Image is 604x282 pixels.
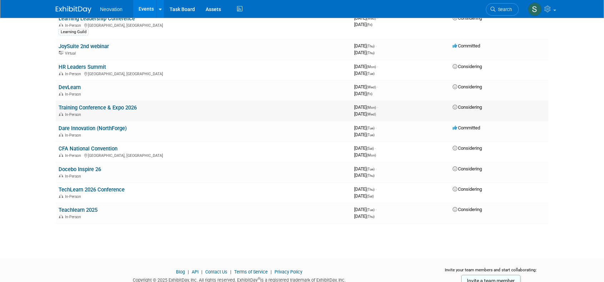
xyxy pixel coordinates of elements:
[453,15,482,21] span: Considering
[65,112,83,117] span: In-Person
[367,153,376,157] span: (Mon)
[376,43,377,48] span: -
[65,72,83,76] span: In-Person
[354,91,372,96] span: [DATE]
[367,16,376,20] span: (Wed)
[377,84,378,89] span: -
[433,267,549,278] div: Invite your team members and start collaborating:
[269,269,273,275] span: |
[56,6,91,13] img: ExhibitDay
[65,23,83,28] span: In-Person
[453,104,482,110] span: Considering
[354,125,377,130] span: [DATE]
[65,51,78,56] span: Virtual
[59,22,348,28] div: [GEOGRAPHIC_DATA], [GEOGRAPHIC_DATA]
[367,194,374,198] span: (Sat)
[367,174,374,178] span: (Thu)
[354,104,378,110] span: [DATE]
[234,269,268,275] a: Terms of Service
[367,133,374,137] span: (Tue)
[100,6,122,12] span: Neovation
[228,269,233,275] span: |
[59,186,125,193] a: TechLearn 2026 Conference
[528,2,542,16] img: Susan Hurrell
[367,85,376,89] span: (Wed)
[453,84,482,89] span: Considering
[354,186,377,192] span: [DATE]
[453,166,482,171] span: Considering
[59,166,101,173] a: Docebo Inspire 26
[354,207,377,212] span: [DATE]
[59,104,137,111] a: Training Conference & Expo 2026
[376,186,377,192] span: -
[354,84,378,89] span: [DATE]
[205,269,227,275] a: Contact Us
[59,64,106,70] a: HR Leaders Summit
[258,277,260,281] sup: ®
[59,92,63,96] img: In-Person Event
[59,174,63,178] img: In-Person Event
[453,43,480,48] span: Committed
[354,152,376,158] span: [DATE]
[377,15,378,21] span: -
[354,15,378,21] span: [DATE]
[367,215,374,219] span: (Thu)
[367,106,376,109] span: (Mon)
[495,7,512,12] span: Search
[59,112,63,116] img: In-Person Event
[354,166,377,171] span: [DATE]
[275,269,302,275] a: Privacy Policy
[200,269,204,275] span: |
[377,64,378,69] span: -
[367,92,372,96] span: (Fri)
[376,166,377,171] span: -
[176,269,185,275] a: Blog
[453,186,482,192] span: Considering
[59,215,63,218] img: In-Person Event
[367,72,374,76] span: (Tue)
[367,126,374,130] span: (Tue)
[367,65,376,69] span: (Mon)
[354,71,374,76] span: [DATE]
[65,153,83,158] span: In-Person
[59,153,63,157] img: In-Person Event
[367,112,376,116] span: (Wed)
[376,207,377,212] span: -
[59,207,97,213] a: Teachlearn 2025
[59,84,81,91] a: DevLearn
[354,214,374,219] span: [DATE]
[354,22,372,27] span: [DATE]
[59,72,63,75] img: In-Person Event
[367,208,374,212] span: (Tue)
[453,64,482,69] span: Considering
[376,125,377,130] span: -
[65,215,83,219] span: In-Person
[59,133,63,137] img: In-Person Event
[354,43,377,48] span: [DATE]
[354,173,374,178] span: [DATE]
[486,3,519,16] a: Search
[59,23,63,27] img: In-Person Event
[59,15,135,22] a: Learning Leadership Conference
[59,51,63,55] img: Virtual Event
[453,145,482,151] span: Considering
[453,125,480,130] span: Committed
[367,44,374,48] span: (Thu)
[59,29,89,35] div: Learning Guild
[59,43,109,50] a: JoySuite 2nd webinar
[65,133,83,138] span: In-Person
[354,145,376,151] span: [DATE]
[186,269,191,275] span: |
[367,188,374,191] span: (Thu)
[59,125,127,132] a: Dare Innovation (NorthForge)
[65,92,83,97] span: In-Person
[354,64,378,69] span: [DATE]
[367,167,374,171] span: (Tue)
[59,145,117,152] a: CFA National Convention
[59,194,63,198] img: In-Person Event
[354,111,376,117] span: [DATE]
[59,152,348,158] div: [GEOGRAPHIC_DATA], [GEOGRAPHIC_DATA]
[65,174,83,179] span: In-Person
[354,50,374,55] span: [DATE]
[192,269,198,275] a: API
